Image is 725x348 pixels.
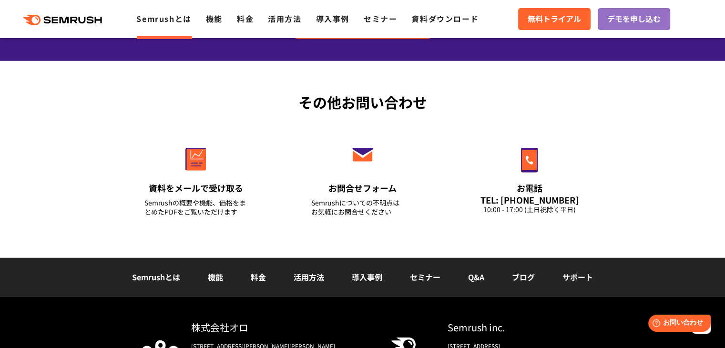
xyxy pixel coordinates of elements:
a: セミナー [410,271,440,283]
a: 機能 [208,271,223,283]
div: 資料をメールで受け取る [144,182,247,194]
div: Semrushの概要や機能、価格をまとめたPDFをご覧いただけます [144,198,247,216]
a: 料金 [251,271,266,283]
div: その他お問い合わせ [112,92,613,113]
a: 資料ダウンロード [411,13,479,24]
a: デモを申し込む [598,8,670,30]
div: Semrush inc. [448,320,584,334]
a: 活用方法 [268,13,301,24]
span: デモを申し込む [607,13,661,25]
a: 活用方法 [294,271,324,283]
a: 資料をメールで受け取る Semrushの概要や機能、価格をまとめたPDFをご覧いただけます [124,127,267,228]
div: Semrushについての不明点は お気軽にお問合せください [311,198,414,216]
a: サポート [562,271,593,283]
a: 導入事例 [352,271,382,283]
a: Semrushとは [136,13,191,24]
a: Semrushとは [132,271,180,283]
a: 機能 [206,13,223,24]
a: セミナー [364,13,397,24]
div: TEL: [PHONE_NUMBER] [478,194,581,205]
a: Q&A [468,271,484,283]
a: 料金 [237,13,254,24]
a: お問合せフォーム Semrushについての不明点はお気軽にお問合せください [291,127,434,228]
div: 10:00 - 17:00 (土日祝除く平日) [478,205,581,214]
iframe: Help widget launcher [640,311,715,338]
div: お問合せフォーム [311,182,414,194]
a: 無料トライアル [518,8,591,30]
span: 無料トライアル [528,13,581,25]
a: ブログ [512,271,535,283]
a: 導入事例 [316,13,349,24]
div: 株式会社オロ [191,320,363,334]
div: お電話 [478,182,581,194]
